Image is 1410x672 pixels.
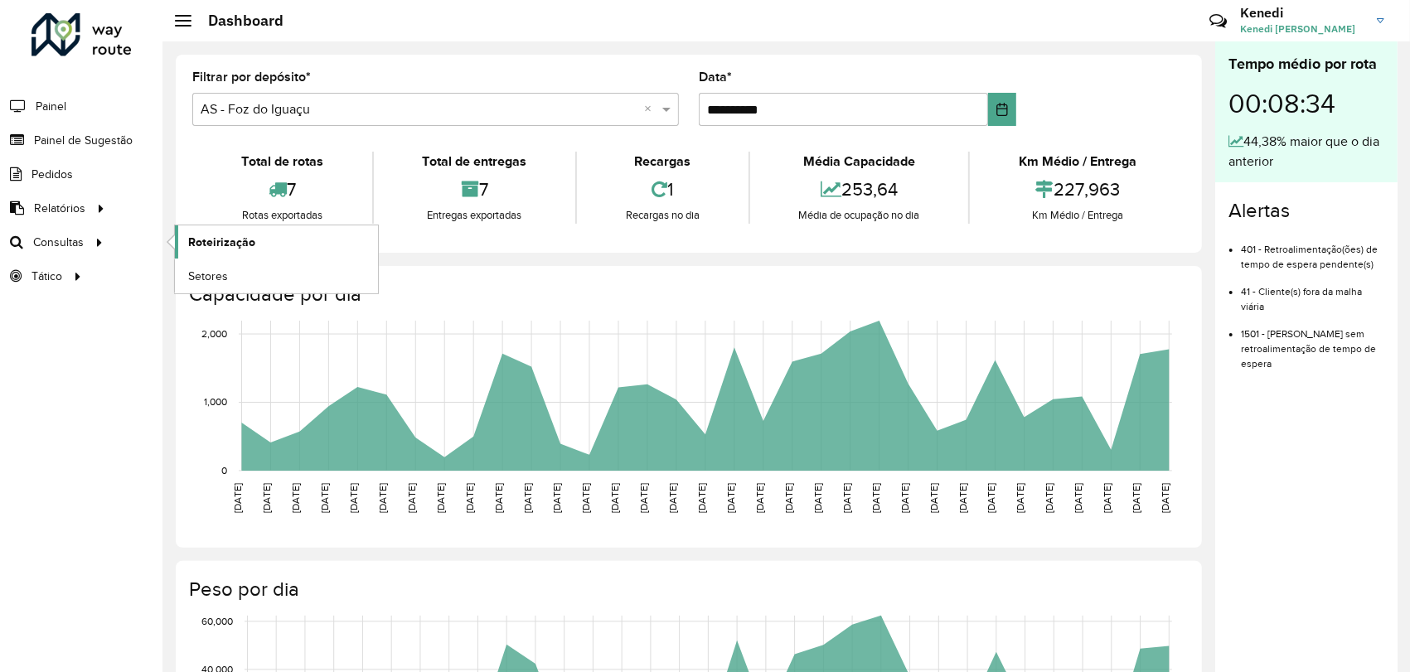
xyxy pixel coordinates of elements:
div: Entregas exportadas [378,207,572,224]
text: [DATE] [1102,483,1113,513]
text: 1,000 [204,397,227,408]
span: Relatórios [34,200,85,217]
div: 7 [196,172,368,207]
div: Recargas no dia [581,207,744,224]
text: [DATE] [841,483,852,513]
span: Clear all [644,99,658,119]
div: 44,38% maior que o dia anterior [1228,132,1384,172]
a: Roteirização [175,225,378,259]
text: [DATE] [986,483,997,513]
span: Painel de Sugestão [34,132,133,149]
text: 2,000 [201,328,227,339]
span: Tático [31,268,62,285]
text: [DATE] [899,483,910,513]
text: [DATE] [609,483,620,513]
text: [DATE] [348,483,359,513]
text: [DATE] [725,483,736,513]
text: [DATE] [696,483,707,513]
text: [DATE] [290,483,301,513]
div: Média de ocupação no dia [754,207,965,224]
h4: Alertas [1228,199,1384,223]
text: [DATE] [319,483,330,513]
div: Média Capacidade [754,152,965,172]
text: [DATE] [551,483,562,513]
text: [DATE] [667,483,678,513]
span: Consultas [33,234,84,251]
div: Km Médio / Entrega [974,207,1181,224]
div: Total de rotas [196,152,368,172]
span: Painel [36,98,66,115]
div: Total de entregas [378,152,572,172]
button: Choose Date [988,93,1016,126]
text: [DATE] [957,483,968,513]
div: Rotas exportadas [196,207,368,224]
li: 401 - Retroalimentação(ões) de tempo de espera pendente(s) [1241,230,1384,272]
text: [DATE] [812,483,823,513]
text: [DATE] [1044,483,1055,513]
div: Km Médio / Entrega [974,152,1181,172]
h4: Capacidade por dia [189,283,1185,307]
div: 00:08:34 [1228,75,1384,132]
span: Setores [188,268,228,285]
li: 1501 - [PERSON_NAME] sem retroalimentação de tempo de espera [1241,314,1384,371]
text: [DATE] [870,483,881,513]
text: [DATE] [464,483,475,513]
div: 7 [378,172,572,207]
text: [DATE] [406,483,417,513]
h4: Peso por dia [189,578,1185,602]
div: 227,963 [974,172,1181,207]
text: [DATE] [377,483,388,513]
label: Data [699,67,732,87]
li: 41 - Cliente(s) fora da malha viária [1241,272,1384,314]
span: Pedidos [31,166,73,183]
text: [DATE] [232,483,243,513]
a: Setores [175,259,378,292]
text: [DATE] [261,483,272,513]
text: [DATE] [1015,483,1026,513]
text: [DATE] [754,483,765,513]
text: 60,000 [201,616,233,626]
div: 1 [581,172,744,207]
text: [DATE] [638,483,649,513]
h2: Dashboard [191,12,283,30]
text: [DATE] [928,483,939,513]
text: [DATE] [783,483,794,513]
h3: Kenedi [1240,5,1364,21]
text: [DATE] [435,483,446,513]
text: [DATE] [1131,483,1142,513]
span: Kenedi [PERSON_NAME] [1240,22,1364,36]
div: Tempo médio por rota [1228,53,1384,75]
text: [DATE] [1073,483,1084,513]
text: [DATE] [1160,483,1171,513]
div: Recargas [581,152,744,172]
div: 253,64 [754,172,965,207]
span: Roteirização [188,234,255,251]
label: Filtrar por depósito [192,67,311,87]
text: [DATE] [580,483,591,513]
text: 0 [221,465,227,476]
text: [DATE] [493,483,504,513]
text: [DATE] [522,483,533,513]
a: Contato Rápido [1200,3,1236,39]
